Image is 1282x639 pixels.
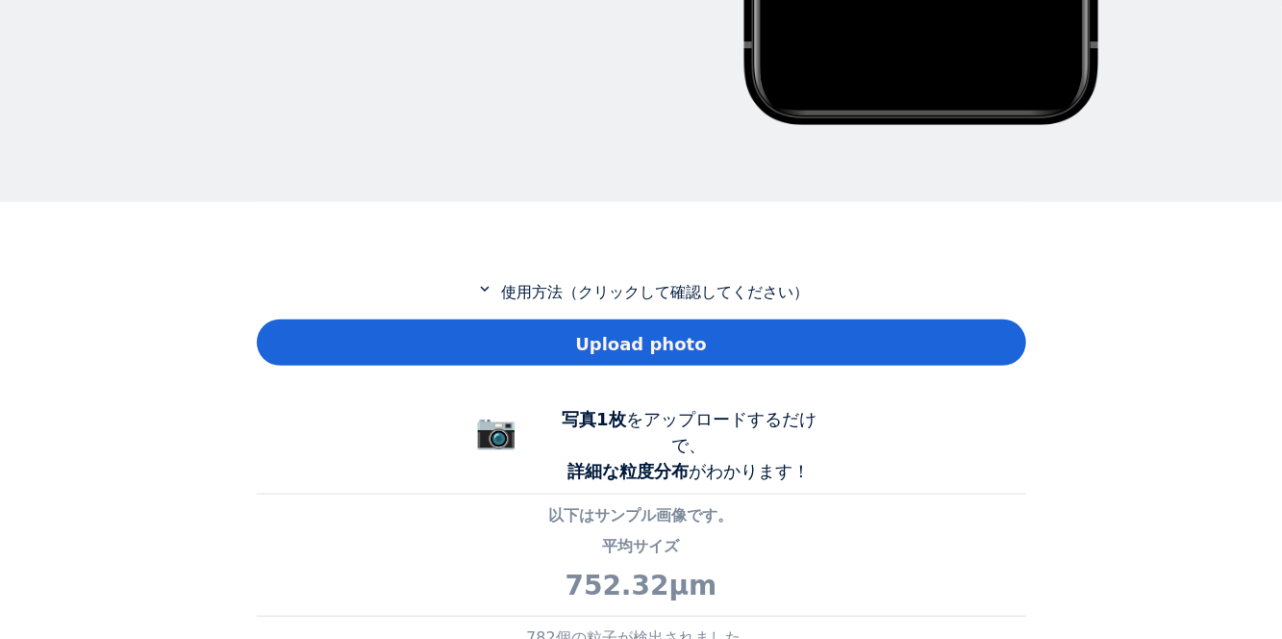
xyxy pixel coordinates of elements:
p: 以下はサンプル画像です。 [257,504,1026,527]
p: 752.32μm [257,566,1026,606]
b: 詳細な粒度分布 [568,461,690,481]
b: 写真1枚 [562,409,626,429]
span: Upload photo [575,331,706,357]
mat-icon: expand_more [473,280,496,297]
span: 📷 [476,412,518,450]
p: 平均サイズ [257,535,1026,558]
div: をアップロードするだけで、 がわかります！ [545,406,834,484]
p: 使用方法（クリックして確認してください） [257,280,1026,304]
